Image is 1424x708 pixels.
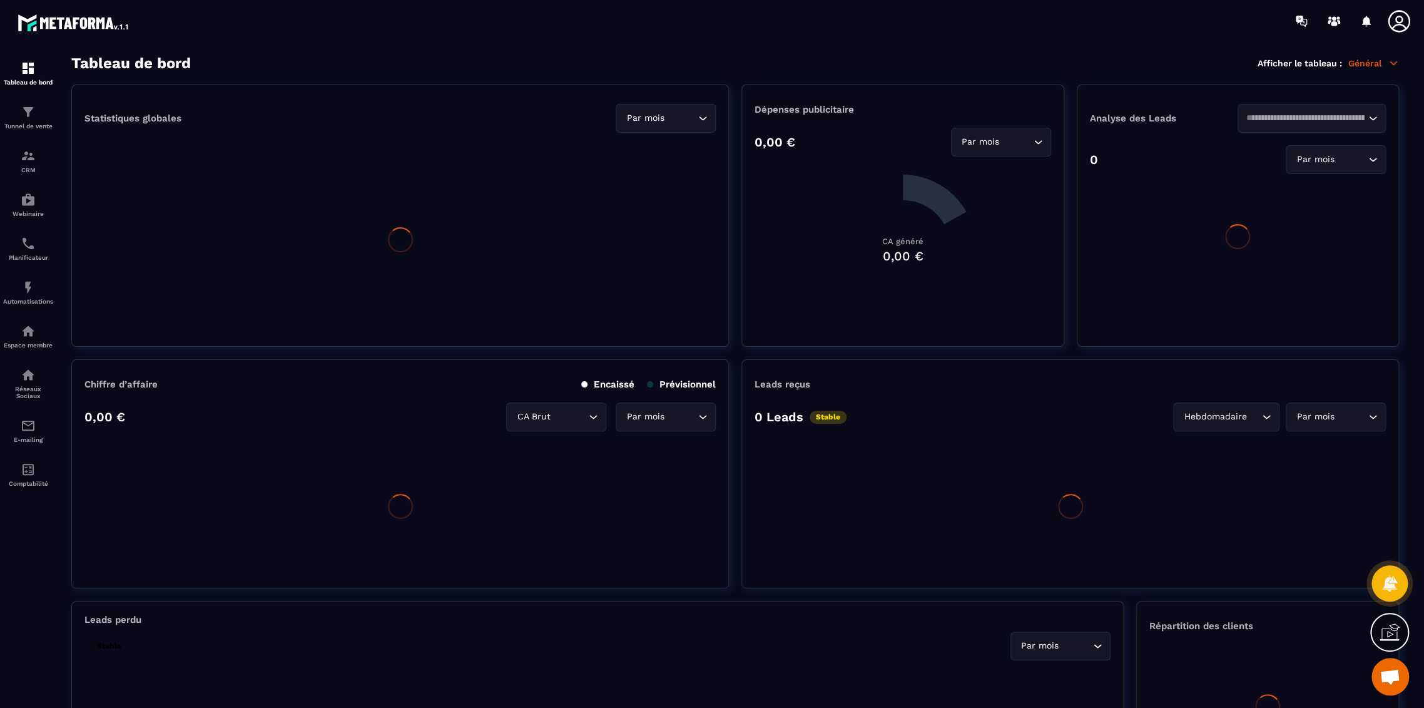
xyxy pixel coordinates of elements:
[3,139,53,183] a: formationformationCRM
[1249,410,1259,424] input: Search for option
[1286,403,1386,431] div: Search for option
[18,11,130,34] img: logo
[1348,58,1399,69] p: Général
[624,111,667,125] span: Par mois
[647,379,716,390] p: Prévisionnel
[3,123,53,130] p: Tunnel de vente
[3,183,53,227] a: automationsautomationsWebinaire
[624,410,667,424] span: Par mois
[810,411,847,424] p: Stable
[21,236,36,251] img: scheduler
[3,79,53,86] p: Tableau de bord
[1002,135,1030,149] input: Search for option
[755,409,803,424] p: 0 Leads
[1371,658,1409,695] a: Mở cuộc trò chuyện
[3,314,53,358] a: automationsautomationsEspace membre
[84,409,125,424] p: 0,00 €
[1337,153,1365,167] input: Search for option
[3,254,53,261] p: Planificateur
[616,403,716,431] div: Search for option
[1019,639,1062,653] span: Par mois
[959,135,1002,149] span: Par mois
[21,61,36,76] img: formation
[1149,620,1386,632] p: Répartition des clients
[1246,111,1365,125] input: Search for option
[3,51,53,95] a: formationformationTableau de bord
[1181,410,1249,424] span: Hebdomadaire
[3,453,53,496] a: accountantaccountantComptabilité
[84,113,181,124] p: Statistiques globales
[84,614,141,625] p: Leads perdu
[71,54,191,72] h3: Tableau de bord
[21,148,36,163] img: formation
[1238,104,1386,133] div: Search for option
[21,418,36,433] img: email
[755,104,1050,115] p: Dépenses publicitaire
[3,342,53,349] p: Espace membre
[3,95,53,139] a: formationformationTunnel de vente
[1294,153,1337,167] span: Par mois
[3,480,53,487] p: Comptabilité
[21,324,36,339] img: automations
[3,227,53,270] a: schedulerschedulerPlanificateur
[3,386,53,399] p: Réseaux Sociaux
[1090,113,1238,124] p: Analyse des Leads
[21,105,36,120] img: formation
[667,410,695,424] input: Search for option
[3,167,53,173] p: CRM
[21,280,36,295] img: automations
[3,210,53,217] p: Webinaire
[506,403,606,431] div: Search for option
[1258,58,1342,68] p: Afficher le tableau :
[1286,145,1386,174] div: Search for option
[3,436,53,443] p: E-mailing
[581,379,634,390] p: Encaissé
[84,379,158,390] p: Chiffre d’affaire
[553,410,586,424] input: Search for option
[667,111,695,125] input: Search for option
[3,298,53,305] p: Automatisations
[1173,403,1279,431] div: Search for option
[21,462,36,477] img: accountant
[1337,410,1365,424] input: Search for option
[3,358,53,409] a: social-networksocial-networkRéseaux Sociaux
[514,410,553,424] span: CA Brut
[91,640,128,653] p: Stable
[1090,152,1098,167] p: 0
[755,379,810,390] p: Leads reçus
[3,270,53,314] a: automationsautomationsAutomatisations
[21,192,36,207] img: automations
[1010,632,1111,660] div: Search for option
[755,135,795,150] p: 0,00 €
[616,104,716,133] div: Search for option
[1062,639,1090,653] input: Search for option
[21,367,36,382] img: social-network
[3,409,53,453] a: emailemailE-mailing
[951,128,1051,156] div: Search for option
[1294,410,1337,424] span: Par mois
